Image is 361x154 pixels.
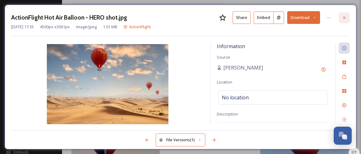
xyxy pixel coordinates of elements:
span: [DATE] 17:35 [11,24,34,30]
img: 539ABA32-EE89-4C59-BDFEF09454824CC2.jpg [11,44,204,125]
span: Description [217,111,238,117]
span: [PERSON_NAME] [223,64,263,71]
span: 1.01 MB [103,24,117,30]
button: Download [287,11,320,24]
button: Embed [254,11,274,24]
button: Share [233,11,251,24]
span: ActionFlight [129,24,151,29]
h3: ActionFlight Hot Air Balloon - HERO shot.jpg [11,13,127,22]
span: Location [217,79,232,85]
span: image/jpeg [76,24,97,30]
span: Information [217,43,245,50]
span: No location [222,94,249,101]
span: Source [217,54,230,60]
button: File Versions(1) [156,134,205,146]
span: 4500 px x 3001 px [40,24,70,30]
button: Open Chat [334,127,352,145]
